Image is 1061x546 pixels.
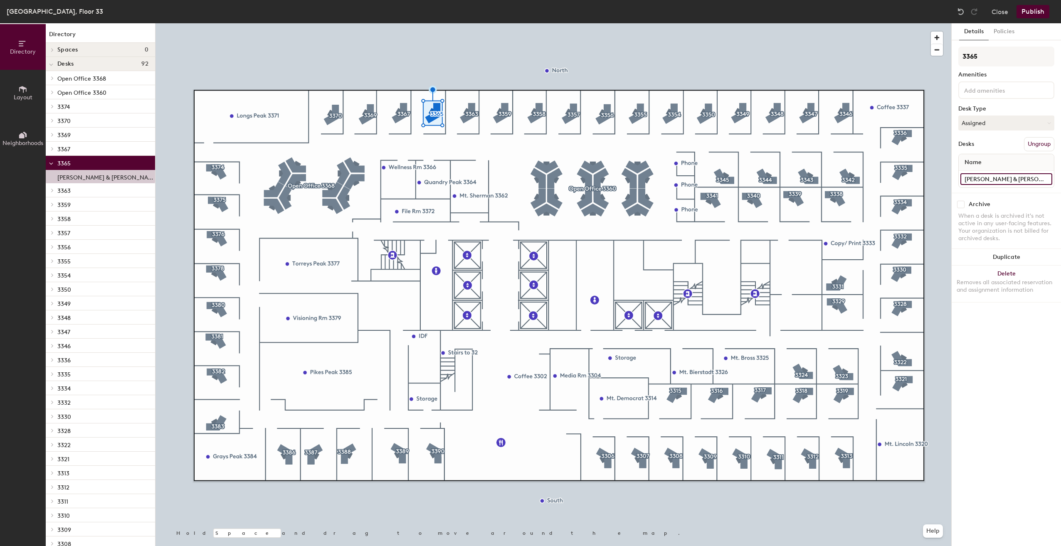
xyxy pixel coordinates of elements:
span: 3322 [57,442,71,449]
span: 3347 [57,329,70,336]
span: 3328 [57,428,71,435]
span: Neighborhoods [2,140,43,147]
p: [PERSON_NAME] & [PERSON_NAME] [57,172,153,181]
button: Publish [1017,5,1049,18]
span: Open Office 3368 [57,75,106,82]
div: Desks [958,141,974,148]
span: Spaces [57,47,78,53]
span: 3312 [57,484,69,491]
span: Directory [10,48,36,55]
div: Amenities [958,71,1054,78]
button: Duplicate [952,249,1061,266]
div: [GEOGRAPHIC_DATA], Floor 33 [7,6,103,17]
img: Redo [970,7,978,16]
span: 3349 [57,300,71,307]
div: Desk Type [958,106,1054,112]
button: Details [959,23,989,40]
span: 3358 [57,216,71,223]
span: 3359 [57,202,71,209]
span: 3336 [57,357,71,364]
span: 3321 [57,456,69,463]
span: 3370 [57,118,71,125]
span: 3310 [57,512,70,519]
button: Policies [989,23,1019,40]
span: 3367 [57,146,70,153]
span: 3354 [57,272,71,279]
input: Unnamed desk [960,173,1052,185]
img: Undo [957,7,965,16]
div: When a desk is archived it's not active in any user-facing features. Your organization is not bil... [958,212,1054,242]
button: Assigned [958,116,1054,130]
button: DeleteRemoves all associated reservation and assignment information [952,266,1061,302]
span: 3334 [57,385,71,392]
span: 3346 [57,343,71,350]
span: 3357 [57,230,70,237]
span: 0 [145,47,148,53]
span: 3369 [57,132,71,139]
span: 3313 [57,470,69,477]
span: 3350 [57,286,71,293]
span: 3335 [57,371,71,378]
span: Layout [14,94,32,101]
span: 3374 [57,103,70,111]
span: 3348 [57,315,71,322]
span: 3311 [57,498,68,505]
span: 3332 [57,399,71,406]
span: 92 [141,61,148,67]
span: 3363 [57,187,71,194]
span: 3309 [57,526,71,534]
h1: Directory [46,30,155,43]
input: Add amenities [962,85,1037,95]
span: 3365 [57,160,71,167]
span: 3330 [57,413,71,421]
span: Open Office 3360 [57,89,106,96]
span: Name [960,155,986,170]
div: Removes all associated reservation and assignment information [957,279,1056,294]
div: Archive [969,201,990,208]
span: 3355 [57,258,71,265]
span: 3356 [57,244,71,251]
button: Ungroup [1024,137,1054,151]
button: Help [923,524,943,538]
button: Close [992,5,1008,18]
span: Desks [57,61,74,67]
